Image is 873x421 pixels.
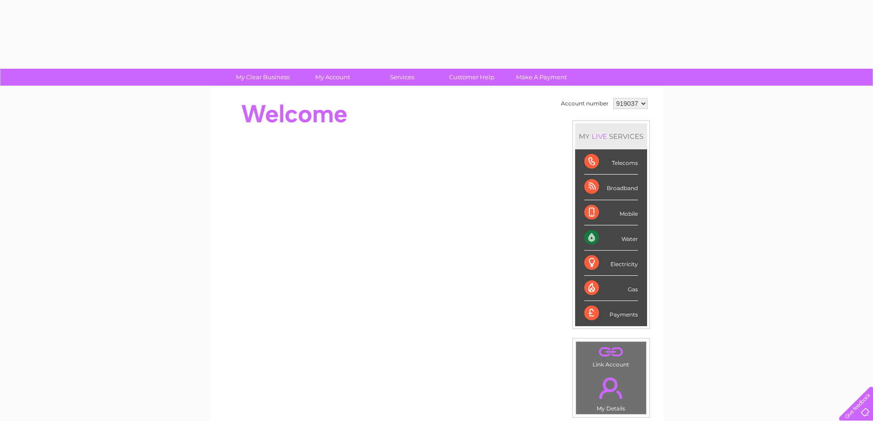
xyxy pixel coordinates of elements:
[578,344,644,360] a: .
[225,69,301,86] a: My Clear Business
[584,225,638,251] div: Water
[576,370,647,415] td: My Details
[576,341,647,370] td: Link Account
[578,372,644,404] a: .
[590,132,609,141] div: LIVE
[575,123,647,149] div: MY SERVICES
[434,69,510,86] a: Customer Help
[295,69,370,86] a: My Account
[584,276,638,301] div: Gas
[559,96,611,111] td: Account number
[364,69,440,86] a: Services
[584,301,638,326] div: Payments
[584,175,638,200] div: Broadband
[584,149,638,175] div: Telecoms
[584,200,638,225] div: Mobile
[584,251,638,276] div: Electricity
[504,69,579,86] a: Make A Payment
